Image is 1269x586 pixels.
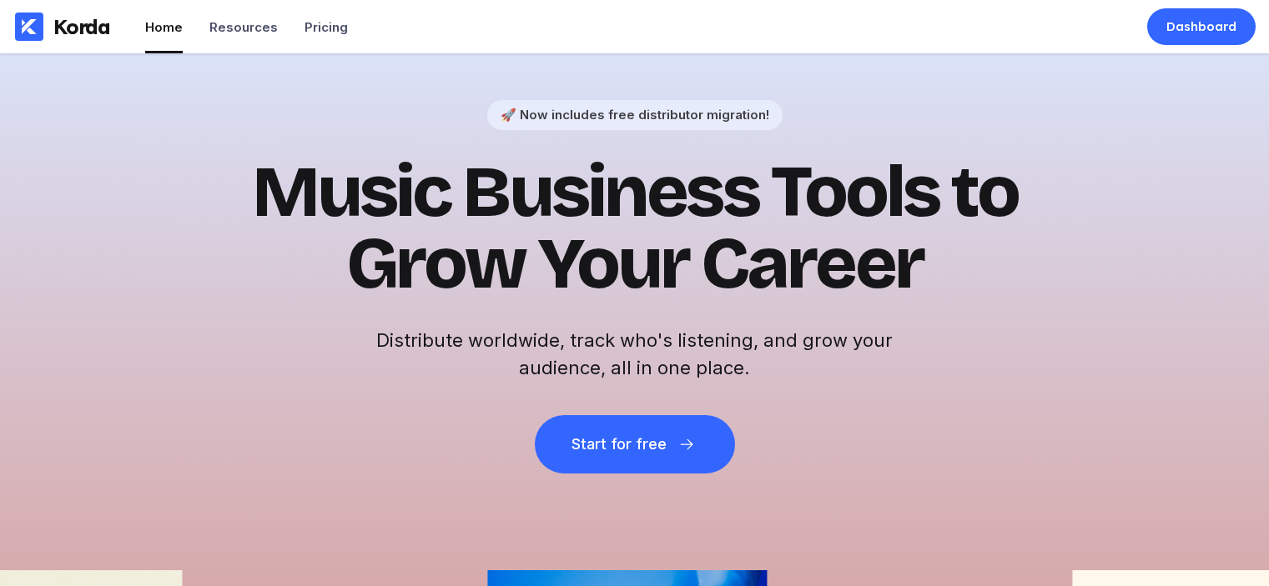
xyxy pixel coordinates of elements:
button: Start for free [535,415,735,473]
div: Dashboard [1166,18,1236,35]
div: Korda [53,14,110,39]
a: Dashboard [1147,8,1256,45]
div: Start for free [572,436,667,453]
h2: Distribute worldwide, track who's listening, and grow your audience, all in one place. [368,327,902,382]
div: Resources [209,19,278,35]
div: 🚀 Now includes free distributor migration! [501,107,769,123]
div: Home [145,19,183,35]
div: Pricing [305,19,348,35]
h1: Music Business Tools to Grow Your Career [226,157,1044,300]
